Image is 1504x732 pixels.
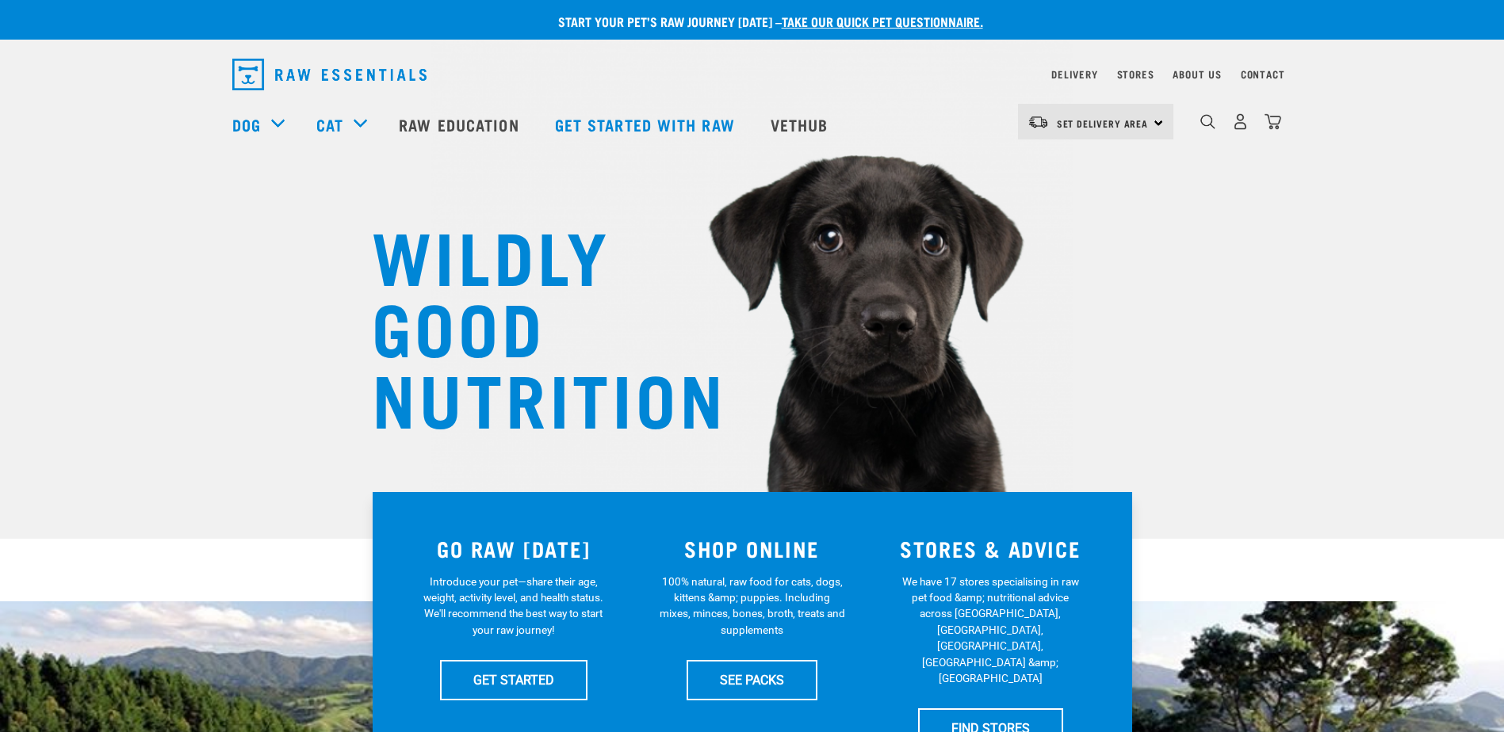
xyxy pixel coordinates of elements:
[440,660,587,700] a: GET STARTED
[220,52,1285,97] nav: dropdown navigation
[372,218,689,432] h1: WILDLY GOOD NUTRITION
[1117,71,1154,77] a: Stores
[1057,120,1149,126] span: Set Delivery Area
[232,59,427,90] img: Raw Essentials Logo
[642,536,862,561] h3: SHOP ONLINE
[1173,71,1221,77] a: About Us
[420,574,607,639] p: Introduce your pet—share their age, weight, activity level, and health status. We'll recommend th...
[687,660,817,700] a: SEE PACKS
[1028,115,1049,129] img: van-moving.png
[881,536,1100,561] h3: STORES & ADVICE
[1232,113,1249,130] img: user.png
[1200,114,1215,129] img: home-icon-1@2x.png
[404,536,624,561] h3: GO RAW [DATE]
[782,17,983,25] a: take our quick pet questionnaire.
[1265,113,1281,130] img: home-icon@2x.png
[316,112,343,136] a: Cat
[539,93,755,156] a: Get started with Raw
[232,112,261,136] a: Dog
[1051,71,1097,77] a: Delivery
[383,93,538,156] a: Raw Education
[755,93,848,156] a: Vethub
[1241,71,1285,77] a: Contact
[897,574,1084,687] p: We have 17 stores specialising in raw pet food &amp; nutritional advice across [GEOGRAPHIC_DATA],...
[659,574,845,639] p: 100% natural, raw food for cats, dogs, kittens &amp; puppies. Including mixes, minces, bones, bro...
